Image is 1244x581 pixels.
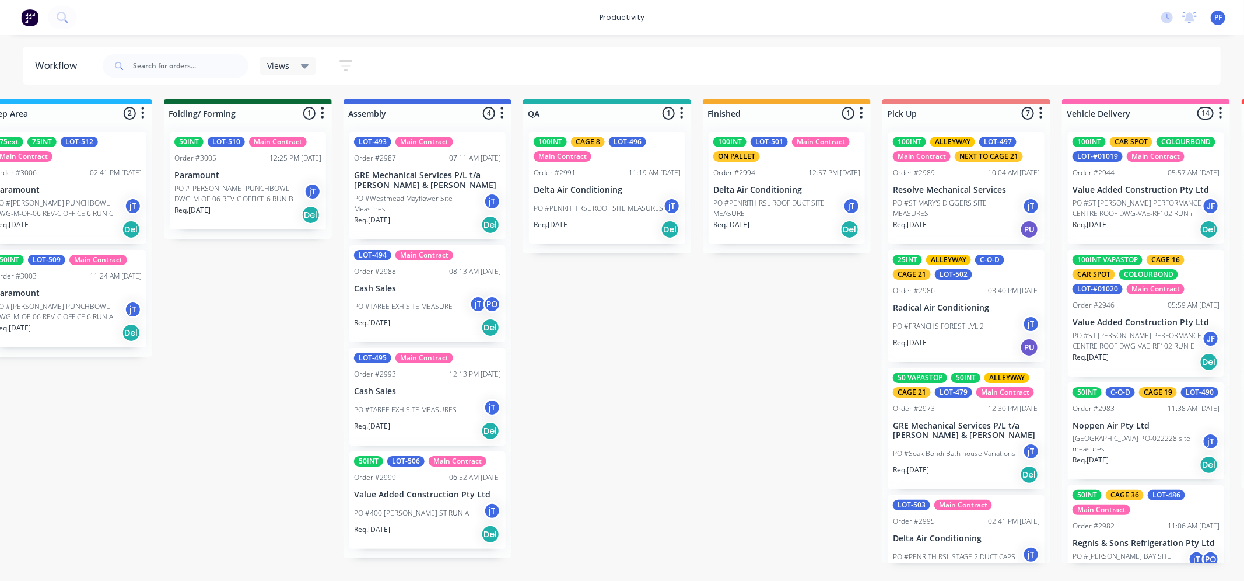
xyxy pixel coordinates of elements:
div: jT [124,301,142,318]
p: Regnis & Sons Refrigeration Pty Ltd [1073,538,1220,548]
div: 10:04 AM [DATE] [988,168,1040,178]
div: Main Contract [69,255,127,265]
div: LOT-512 [61,137,98,147]
div: jT [1022,443,1040,460]
div: jT [124,197,142,215]
div: Order #2986 [893,286,935,296]
div: 05:57 AM [DATE] [1168,168,1220,178]
p: Delta Air Conditioning [713,185,860,195]
div: Main Contract [429,456,486,467]
div: 08:13 AM [DATE] [449,266,501,277]
div: Del [481,422,500,440]
div: Del [122,323,141,342]
span: PF [1214,12,1222,23]
div: Del [661,220,679,239]
div: LOT-509 [28,255,65,265]
div: LOT-486 [1148,490,1185,500]
div: 100INT [893,137,926,147]
div: CAGE 36 [1106,490,1144,500]
div: LOT-493 [354,137,391,147]
div: 12:25 PM [DATE] [269,153,321,163]
div: Main Contract [1127,284,1185,294]
p: Paramount [174,171,321,180]
div: Del [1200,455,1218,474]
div: Order #2994 [713,168,755,178]
div: CAGE 8 [571,137,605,147]
p: Delta Air Conditioning [893,534,1040,544]
div: Main Contract [1073,505,1130,515]
div: jT [483,399,501,416]
div: ALLEYWAY [984,373,1029,383]
div: ALLEYWAY [930,137,975,147]
div: 02:41 PM [DATE] [988,516,1040,527]
div: 50INTLOT-506Main ContractOrder #299906:52 AM [DATE]Value Added Construction Pty LtdPO #400 [PERSO... [349,451,506,549]
div: COLOURBOND [1157,137,1215,147]
div: LOT-#01019 [1073,151,1123,162]
p: PO #PENRITH RSL STAGE 2 DUCT CAPS [893,552,1015,562]
div: 12:13 PM [DATE] [449,369,501,380]
p: Req. [DATE] [893,465,929,475]
p: GRE Mechanical Services P/L t/a [PERSON_NAME] & [PERSON_NAME] [893,421,1040,441]
div: LOT-503 [893,500,930,510]
div: Order #2993 [354,369,396,380]
p: Req. [DATE] [893,220,929,230]
div: 50INTLOT-510Main ContractOrder #300512:25 PM [DATE]ParamountPO #[PERSON_NAME] PUNCHBOWL DWG-M-OF-... [170,132,326,229]
div: Del [122,220,141,239]
div: jT [1022,546,1040,563]
div: Main Contract [976,387,1034,398]
div: Order #2989 [893,168,935,178]
div: 50INTC-O-DCAGE 19LOT-490Order #298311:38 AM [DATE]Noppen Air Pty Ltd[GEOGRAPHIC_DATA] P.O-022228 ... [1068,382,1224,480]
p: PO #ST [PERSON_NAME] PERFORMANCE CENTRE ROOF DWG-VAE-RF102 RUN E [1073,330,1202,352]
div: PU [1020,338,1039,357]
p: Value Added Construction Pty Ltd [1073,185,1220,195]
div: CAGE 19 [1139,387,1177,398]
div: Order #2995 [893,516,935,527]
p: PO #ST [PERSON_NAME] PERFORMANCE CENTRE ROOF DWG-VAE-RF102 RUN i [1073,198,1202,219]
p: PO #PENRITH RSL ROOF SITE MEASURES [534,203,663,214]
div: Order #2991 [534,168,576,178]
p: PO #400 [PERSON_NAME] ST RUN A [354,508,469,519]
div: LOT-510 [208,137,245,147]
div: CAGE 21 [893,387,931,398]
div: 05:59 AM [DATE] [1168,300,1220,311]
div: Del [481,215,500,234]
p: PO #[PERSON_NAME] BAY SITE MEASURES [1073,551,1188,572]
div: CAR SPOT [1073,269,1115,280]
p: Req. [DATE] [893,338,929,348]
div: Order #3005 [174,153,216,163]
div: productivity [594,9,650,26]
div: 50 VAPASTOP50INTALLEYWAYCAGE 21LOT-479Main ContractOrder #297312:30 PM [DATE]GRE Mechanical Servi... [888,368,1045,490]
div: PO [483,295,501,313]
div: Main Contract [395,137,453,147]
div: Main Contract [249,137,307,147]
div: Main Contract [934,500,992,510]
p: Req. [DATE] [534,220,570,230]
div: 50INT [1073,490,1102,500]
div: LOT-501 [751,137,788,147]
p: PO #TAREE EXH SITE MEASURES [354,405,457,415]
div: jT [469,295,487,313]
div: jT [1202,433,1220,450]
div: Del [481,525,500,544]
p: PO #[PERSON_NAME] PUNCHBOWL DWG-M-OF-06 REV-C OFFICE 6 RUN B [174,183,304,204]
p: Radical Air Conditioning [893,303,1040,313]
div: LOT-506 [387,456,425,467]
div: jT [1188,551,1206,568]
p: Resolve Mechanical Services [893,185,1040,195]
div: 100INT [1073,137,1106,147]
div: LOT-495Main ContractOrder #299312:13 PM [DATE]Cash SalesPO #TAREE EXH SITE MEASURESjTReq.[DATE]Del [349,348,506,446]
div: Del [840,220,859,239]
div: LOT-494Main ContractOrder #298808:13 AM [DATE]Cash SalesPO #TAREE EXH SITE MEASUREjTPOReq.[DATE]Del [349,245,506,343]
div: PO [1202,551,1220,568]
div: C-O-D [1106,387,1135,398]
input: Search for orders... [133,54,248,78]
div: Del [302,206,320,224]
div: 100INT [534,137,567,147]
div: LOT-496 [609,137,646,147]
div: LOT-495 [354,353,391,363]
div: 50INT [951,373,980,383]
div: 50INT [174,137,204,147]
div: 100INT VAPASTOP [1073,255,1143,265]
div: Workflow [35,59,83,73]
div: 03:40 PM [DATE] [988,286,1040,296]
